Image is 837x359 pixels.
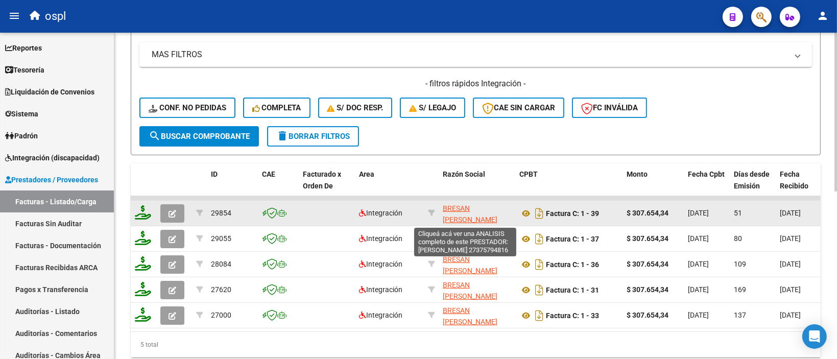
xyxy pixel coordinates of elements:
[533,307,546,324] i: Descargar documento
[802,324,827,349] div: Open Intercom Messenger
[5,64,44,76] span: Tesorería
[817,10,829,22] mat-icon: person
[400,98,465,118] button: S/ legajo
[149,130,161,142] mat-icon: search
[359,209,402,217] span: Integración
[5,86,94,98] span: Liquidación de Convenios
[443,254,511,275] div: 27375794816
[8,10,20,22] mat-icon: menu
[688,170,725,178] span: Fecha Cpbt
[318,98,393,118] button: S/ Doc Resp.
[443,255,497,275] span: BRESAN [PERSON_NAME]
[688,311,709,319] span: [DATE]
[5,152,100,163] span: Integración (discapacidad)
[211,209,231,217] span: 29854
[730,163,776,208] datatable-header-cell: Días desde Emisión
[211,260,231,268] span: 28084
[519,170,538,178] span: CPBT
[443,230,497,250] span: BRESAN [PERSON_NAME]
[149,132,250,141] span: Buscar Comprobante
[533,205,546,222] i: Descargar documento
[780,234,801,243] span: [DATE]
[443,305,511,326] div: 27375794816
[276,130,289,142] mat-icon: delete
[688,285,709,294] span: [DATE]
[211,170,218,178] span: ID
[780,170,808,190] span: Fecha Recibido
[776,163,822,208] datatable-header-cell: Fecha Recibido
[211,311,231,319] span: 27000
[5,130,38,141] span: Padrón
[443,203,511,224] div: 27375794816
[780,260,801,268] span: [DATE]
[45,5,66,28] span: ospl
[443,170,485,178] span: Razón Social
[243,98,310,118] button: Completa
[734,285,746,294] span: 169
[734,311,746,319] span: 137
[267,126,359,147] button: Borrar Filtros
[546,235,599,243] strong: Factura C: 1 - 37
[131,332,821,357] div: 5 total
[409,103,456,112] span: S/ legajo
[533,231,546,247] i: Descargar documento
[139,98,235,118] button: Conf. no pedidas
[780,311,801,319] span: [DATE]
[207,163,258,208] datatable-header-cell: ID
[443,228,511,250] div: 27375794816
[627,311,668,319] strong: $ 307.654,34
[780,285,801,294] span: [DATE]
[276,132,350,141] span: Borrar Filtros
[780,209,801,217] span: [DATE]
[299,163,355,208] datatable-header-cell: Facturado x Orden De
[262,170,275,178] span: CAE
[515,163,623,208] datatable-header-cell: CPBT
[443,281,497,301] span: BRESAN [PERSON_NAME]
[211,234,231,243] span: 29055
[572,98,647,118] button: FC Inválida
[627,234,668,243] strong: $ 307.654,34
[359,285,402,294] span: Integración
[359,260,402,268] span: Integración
[152,49,787,60] mat-panel-title: MAS FILTROS
[627,209,668,217] strong: $ 307.654,34
[627,260,668,268] strong: $ 307.654,34
[734,209,742,217] span: 51
[252,103,301,112] span: Completa
[359,234,402,243] span: Integración
[5,108,38,119] span: Sistema
[688,234,709,243] span: [DATE]
[5,42,42,54] span: Reportes
[623,163,684,208] datatable-header-cell: Monto
[303,170,341,190] span: Facturado x Orden De
[734,260,746,268] span: 109
[139,126,259,147] button: Buscar Comprobante
[688,260,709,268] span: [DATE]
[327,103,384,112] span: S/ Doc Resp.
[533,256,546,273] i: Descargar documento
[139,42,812,67] mat-expansion-panel-header: MAS FILTROS
[734,234,742,243] span: 80
[533,282,546,298] i: Descargar documento
[149,103,226,112] span: Conf. no pedidas
[688,209,709,217] span: [DATE]
[359,311,402,319] span: Integración
[443,204,497,224] span: BRESAN [PERSON_NAME]
[473,98,564,118] button: CAE SIN CARGAR
[546,286,599,294] strong: Factura C: 1 - 31
[443,279,511,301] div: 27375794816
[546,209,599,218] strong: Factura C: 1 - 39
[139,78,812,89] h4: - filtros rápidos Integración -
[5,174,98,185] span: Prestadores / Proveedores
[684,163,730,208] datatable-header-cell: Fecha Cpbt
[734,170,770,190] span: Días desde Emisión
[627,285,668,294] strong: $ 307.654,34
[546,260,599,269] strong: Factura C: 1 - 36
[355,163,424,208] datatable-header-cell: Area
[482,103,555,112] span: CAE SIN CARGAR
[581,103,638,112] span: FC Inválida
[439,163,515,208] datatable-header-cell: Razón Social
[359,170,374,178] span: Area
[443,306,497,326] span: BRESAN [PERSON_NAME]
[546,312,599,320] strong: Factura C: 1 - 33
